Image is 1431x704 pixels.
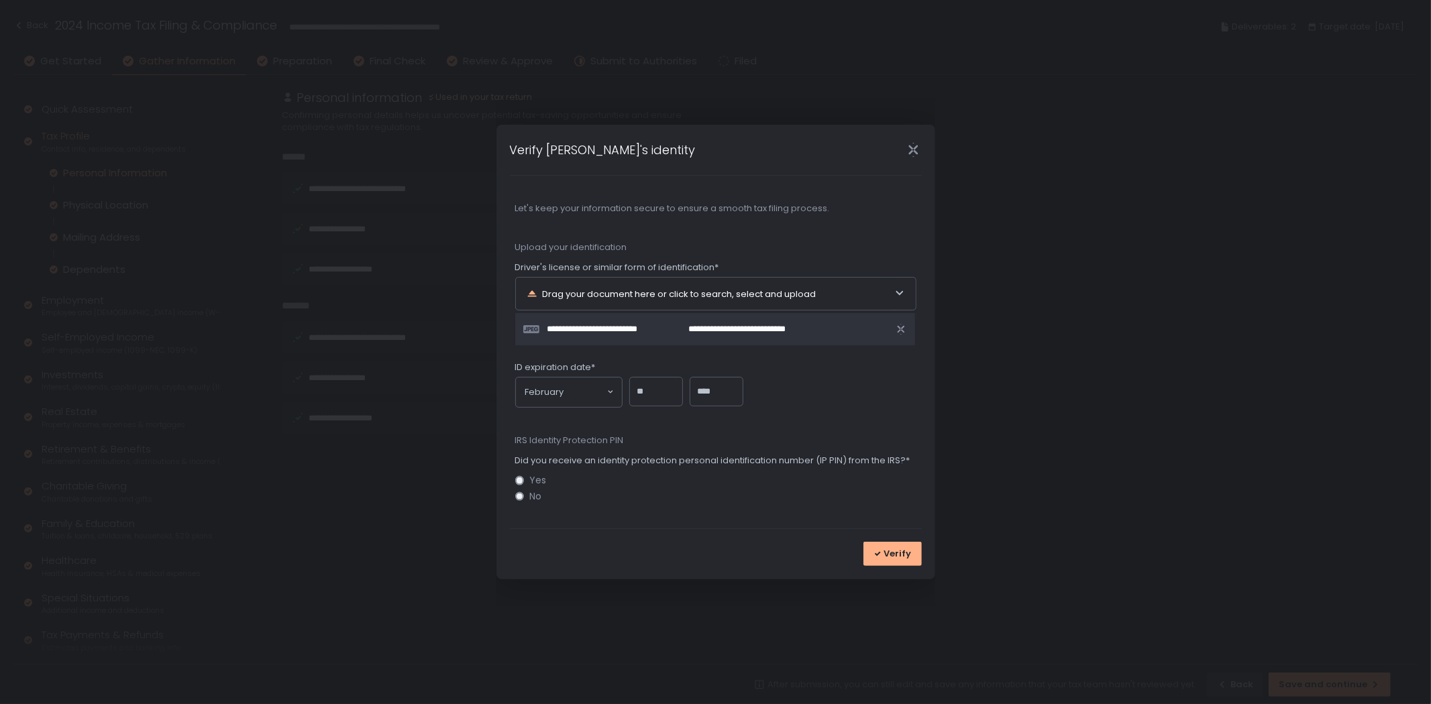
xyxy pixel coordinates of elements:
input: Search for option [564,386,606,399]
span: February [525,386,564,399]
input: No [515,491,525,501]
span: Driver's license or similar form of identification* [515,261,719,274]
span: IRS Identity Protection PIN [515,434,916,447]
h1: Verify [PERSON_NAME]'s identity [510,141,696,159]
span: ID expiration date* [515,361,596,373]
span: Let's keep your information secure to ensure a smooth tax filing process. [515,202,916,215]
span: Yes [530,475,547,485]
div: Search for option [516,377,622,407]
span: Did you receive an identity protection personal identification number (IP PIN) from the IRS?* [515,455,910,467]
input: Yes [515,476,525,485]
span: No [530,491,542,502]
button: Verify [863,542,922,566]
span: Verify [884,548,912,560]
div: Close [892,142,935,158]
span: Upload your identification [515,241,916,253]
